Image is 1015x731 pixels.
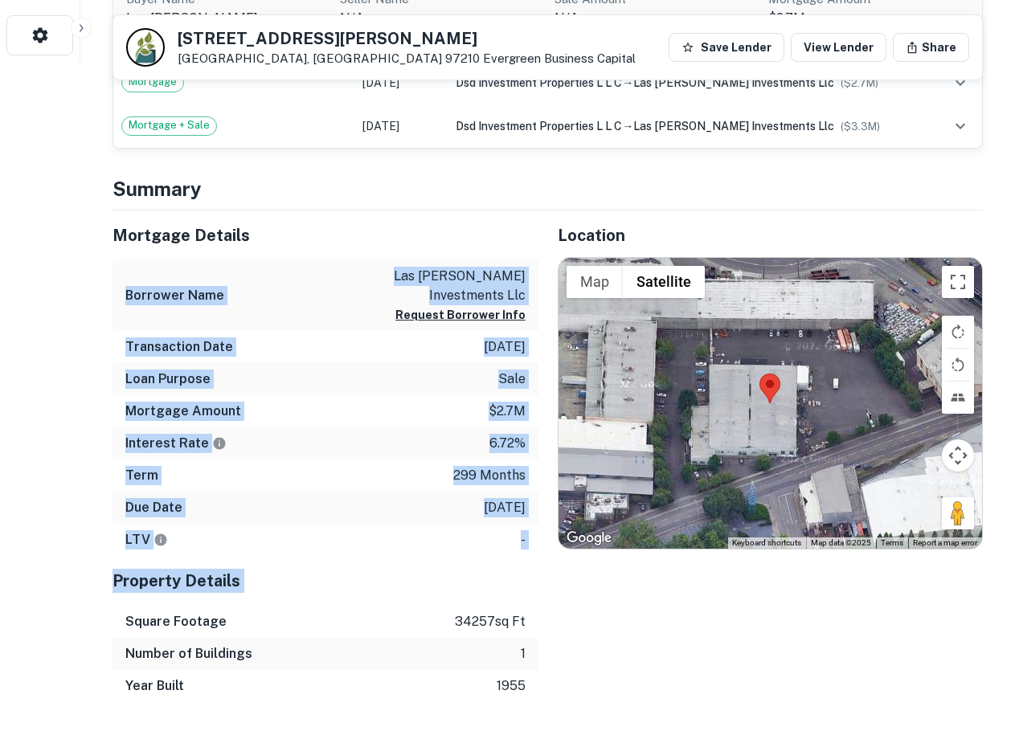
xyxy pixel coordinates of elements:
h6: Year Built [125,676,184,696]
div: → [456,74,926,92]
p: [DATE] [484,337,526,357]
button: Save Lender [669,33,784,62]
a: Report a map error [913,538,977,547]
button: Share [893,33,969,62]
button: Show street map [567,266,623,298]
span: ($ 2.7M ) [841,77,878,89]
h6: Interest Rate [125,434,227,453]
p: n/a [340,9,541,28]
span: Mortgage + Sale [122,117,216,133]
td: [DATE] [354,61,448,104]
button: expand row [947,112,974,140]
div: → [456,117,926,135]
h4: Summary [113,174,983,203]
h5: Property Details [113,569,538,593]
h6: Mortgage Amount [125,402,241,421]
p: [GEOGRAPHIC_DATA], [GEOGRAPHIC_DATA] 97210 [178,51,636,66]
h5: Location [558,223,984,247]
h6: Loan Purpose [125,370,211,389]
p: 6.72% [489,434,526,453]
button: Drag Pegman onto the map to open Street View [942,497,974,529]
p: las [PERSON_NAME] investments llc [381,267,526,305]
a: Open this area in Google Maps (opens a new window) [563,528,616,549]
button: Map camera controls [942,439,974,472]
h6: Square Footage [125,612,227,631]
p: N/A [555,9,755,28]
p: $2.7m [489,402,526,421]
span: Mortgage [122,74,183,90]
p: sale [498,370,526,389]
img: Google [563,528,616,549]
button: Tilt map [942,382,974,414]
button: Rotate map counterclockwise [942,349,974,381]
p: 299 months [453,466,526,485]
h6: Term [125,466,158,485]
h6: Borrower Name [125,286,224,305]
a: Evergreen Business Capital [483,51,636,65]
span: las [PERSON_NAME] investments llc [633,120,834,133]
p: las [PERSON_NAME] investments llc [126,9,327,47]
span: las [PERSON_NAME] investments llc [633,76,834,89]
a: Terms (opens in new tab) [881,538,903,547]
svg: LTVs displayed on the website are for informational purposes only and may be reported incorrectly... [153,533,168,547]
td: [DATE] [354,104,448,148]
h6: Transaction Date [125,337,233,357]
button: Keyboard shortcuts [732,537,801,549]
button: Request Borrower Info [395,305,526,325]
button: Rotate map clockwise [942,316,974,348]
span: ($ 3.3M ) [841,120,880,133]
iframe: Chat Widget [935,602,1015,680]
button: Show satellite imagery [623,266,705,298]
p: - [521,530,526,549]
a: View Lender [791,33,886,62]
p: 1955 [497,676,526,696]
h6: Number of Buildings [125,644,252,664]
p: [DATE] [484,498,526,517]
svg: The interest rates displayed on the website are for informational purposes only and may be report... [212,436,227,451]
button: expand row [947,69,974,96]
span: dsd investment properties l l c [456,76,622,89]
span: Map data ©2025 [811,538,871,547]
h5: [STREET_ADDRESS][PERSON_NAME] [178,31,636,47]
h6: LTV [125,530,168,549]
h5: Mortgage Details [113,223,538,247]
h6: Due Date [125,498,182,517]
p: 34257 sq ft [455,612,526,631]
p: 1 [521,644,526,664]
span: dsd investment properties l l c [456,120,622,133]
p: $2.7M [768,9,969,28]
button: Toggle fullscreen view [942,266,974,298]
